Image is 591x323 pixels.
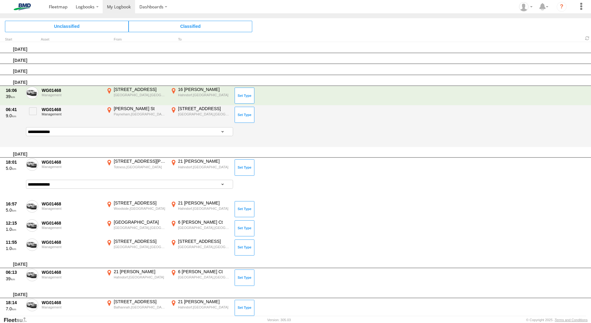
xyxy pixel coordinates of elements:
div: [GEOGRAPHIC_DATA],[GEOGRAPHIC_DATA] [178,112,230,116]
div: 39 [6,94,23,99]
div: Hahndorf,[GEOGRAPHIC_DATA] [114,275,166,279]
button: Click to Set [235,239,254,256]
div: Management [42,275,102,279]
div: [STREET_ADDRESS] [178,106,230,111]
button: Click to Set [235,88,254,104]
div: WG01468 [42,159,102,165]
div: WG01468 [42,107,102,112]
div: [STREET_ADDRESS] [114,299,166,304]
div: 16:57 [6,201,23,207]
div: Management [42,305,102,309]
button: Click to Set [235,159,254,175]
label: Click to View Event Location [169,106,231,124]
div: 21 [PERSON_NAME] [178,200,230,206]
div: Woodside,[GEOGRAPHIC_DATA] [114,206,166,211]
span: Click to view Classified Trips [129,21,252,32]
div: [GEOGRAPHIC_DATA],[GEOGRAPHIC_DATA] [114,93,166,97]
label: Click to View Event Location [169,219,231,237]
div: 1.0 [6,226,23,232]
div: 12:15 [6,220,23,226]
div: Hahndorf,[GEOGRAPHIC_DATA] [178,305,230,309]
label: Click to View Event Location [105,239,167,256]
div: Balhannah,[GEOGRAPHIC_DATA] [114,305,166,309]
div: WG01468 [42,201,102,207]
button: Click to Set [235,269,254,286]
div: 6 [PERSON_NAME] Ct [178,219,230,225]
div: WG01468 [42,269,102,275]
span: Click to view Unclassified Trips [5,21,129,32]
div: [STREET_ADDRESS] [114,239,166,244]
div: 16:06 [6,88,23,93]
div: WG01468 [42,220,102,226]
div: Version: 305.03 [267,318,291,322]
a: Terms and Conditions [555,318,588,322]
div: 18:14 [6,300,23,305]
label: Click to View Event Location [169,87,231,105]
div: 21 [PERSON_NAME] [178,299,230,304]
button: Click to Set [235,107,254,123]
label: Click to View Event Location [169,239,231,256]
div: [GEOGRAPHIC_DATA],[GEOGRAPHIC_DATA] [178,275,230,279]
div: Angela Prins [517,2,535,11]
div: 06:41 [6,107,23,112]
a: Visit our Website [3,317,32,323]
button: Click to Set [235,220,254,236]
span: Refresh [584,35,591,41]
label: Click to View Event Location [105,299,167,317]
label: Click to View Event Location [169,299,231,317]
div: 11:55 [6,239,23,245]
div: WG01468 [42,239,102,245]
label: Click to View Event Location [105,158,167,176]
div: [STREET_ADDRESS][PERSON_NAME] [114,158,166,164]
div: Totness,[GEOGRAPHIC_DATA] [114,165,166,169]
div: [STREET_ADDRESS] [114,87,166,92]
div: Management [42,112,102,116]
div: [PERSON_NAME] St [114,106,166,111]
button: Click to Set [235,300,254,316]
label: Click to View Event Location [105,200,167,218]
label: Click to View Event Location [105,87,167,105]
div: 6 [PERSON_NAME] Ct [178,269,230,274]
div: 9.0 [6,113,23,118]
div: To [169,38,231,41]
label: Click to View Event Location [169,158,231,176]
div: [GEOGRAPHIC_DATA],[GEOGRAPHIC_DATA] [178,245,230,249]
div: Hahndorf,[GEOGRAPHIC_DATA] [178,93,230,97]
div: 39 [6,276,23,282]
div: Management [42,165,102,169]
div: From [105,38,167,41]
div: Asset [41,38,103,41]
button: Click to Set [235,201,254,217]
div: [GEOGRAPHIC_DATA],[GEOGRAPHIC_DATA] [114,245,166,249]
label: Click to View Event Location [169,200,231,218]
div: Payneham,[GEOGRAPHIC_DATA] [114,112,166,116]
div: 16 [PERSON_NAME] [178,87,230,92]
div: WG01468 [42,300,102,305]
label: Click to View Event Location [169,269,231,287]
div: Management [42,245,102,249]
div: Hahndorf,[GEOGRAPHIC_DATA] [178,165,230,169]
div: [STREET_ADDRESS] [178,239,230,244]
div: [GEOGRAPHIC_DATA] [114,219,166,225]
div: WG01468 [42,88,102,93]
div: 5.0 [6,207,23,213]
div: 06:13 [6,269,23,275]
i: ? [557,2,567,12]
label: Click to View Event Location [105,269,167,287]
div: Hahndorf,[GEOGRAPHIC_DATA] [178,206,230,211]
label: Click to View Event Location [105,106,167,124]
div: [STREET_ADDRESS] [114,200,166,206]
label: Click to View Event Location [105,219,167,237]
div: 1.0 [6,246,23,251]
div: 21 [PERSON_NAME] [178,158,230,164]
div: 18:01 [6,159,23,165]
div: Management [42,93,102,97]
div: Click to Sort [5,38,23,41]
img: bmd-logo.svg [6,3,38,10]
div: 21 [PERSON_NAME] [114,269,166,274]
div: Management [42,207,102,210]
div: 5.0 [6,166,23,171]
div: [GEOGRAPHIC_DATA],[GEOGRAPHIC_DATA] [114,226,166,230]
div: © Copyright 2025 - [526,318,588,322]
div: 7.0 [6,306,23,312]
